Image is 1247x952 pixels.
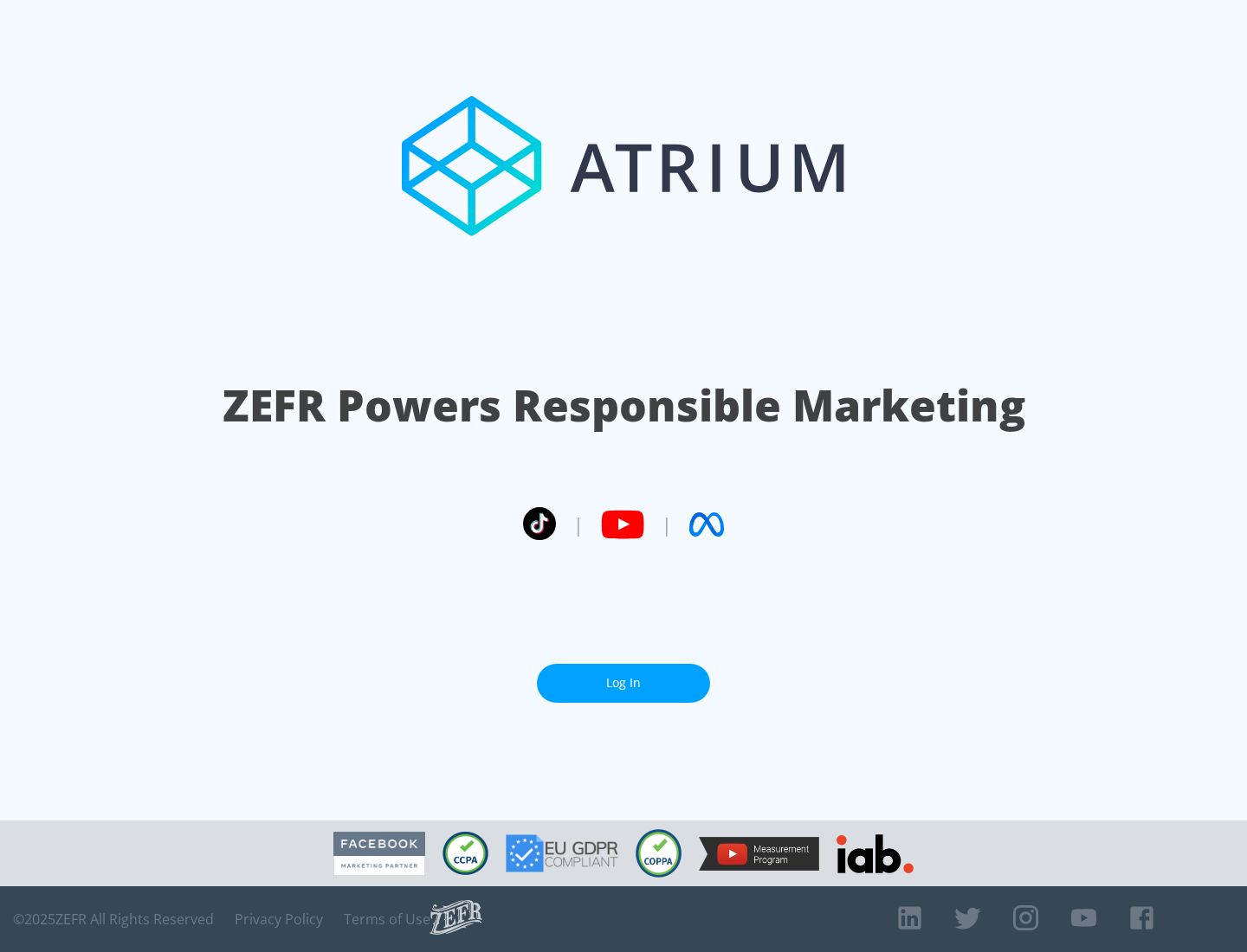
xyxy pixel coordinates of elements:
a: Log In [537,664,710,703]
img: CCPA Compliant [443,832,488,875]
img: IAB [837,834,914,873]
a: Terms of Use [344,910,430,928]
img: COPPA Compliant [636,829,682,878]
span: © 2025 ZEFR All Rights Reserved [13,910,214,928]
img: Facebook Marketing Partner [333,832,425,876]
img: GDPR Compliant [506,834,618,872]
span: | [573,511,584,537]
img: YouTube Measurement Program [699,837,819,871]
h1: ZEFR Powers Responsible Marketing [223,376,1025,435]
span: | [662,511,672,537]
a: Privacy Policy [235,910,323,928]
